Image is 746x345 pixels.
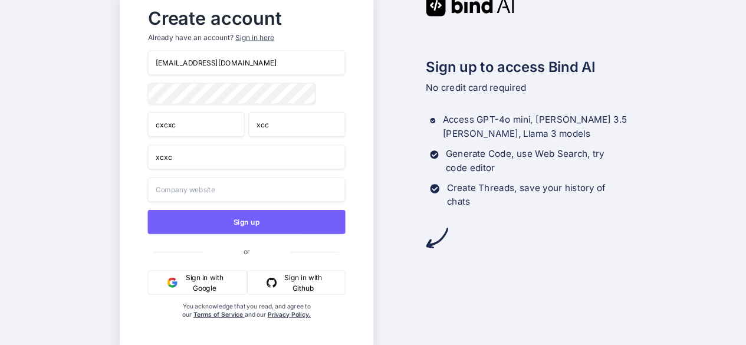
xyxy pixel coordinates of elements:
p: Create Threads, save your history of chats [446,181,627,209]
p: Already have an account? [147,32,345,42]
button: Sign in with Github [247,271,345,295]
input: Your company name [147,144,345,169]
img: arrow [426,227,448,249]
div: You acknowledge that you read, and agree to our and our [180,303,312,343]
span: or [203,239,290,264]
h2: Sign up to access Bind AI [426,57,627,78]
input: Company website [147,177,345,202]
img: github [267,277,277,287]
input: Email [147,51,345,75]
a: Privacy Policy. [267,311,310,318]
button: Sign up [147,210,345,234]
p: Generate Code, use Web Search, try code editor [445,147,626,175]
div: Sign in here [235,32,274,42]
p: Access GPT-4o mini, [PERSON_NAME] 3.5 [PERSON_NAME], Llama 3 models [442,113,627,141]
a: Terms of Service [193,311,244,318]
p: No credit card required [426,81,627,95]
button: Sign in with Google [147,271,247,295]
input: Last Name [248,112,345,137]
img: google [167,277,177,287]
input: First Name [147,112,244,137]
h2: Create account [147,11,345,27]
